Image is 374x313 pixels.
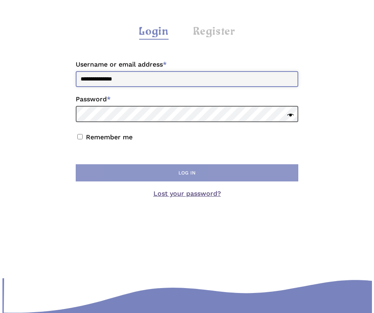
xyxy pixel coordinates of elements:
[193,25,235,39] div: Register
[153,190,221,197] a: Lost your password?
[76,93,298,106] label: Password
[76,164,298,181] button: Log in
[139,25,169,39] div: Login
[76,58,298,71] label: Username or email address
[86,133,133,141] label: Remember me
